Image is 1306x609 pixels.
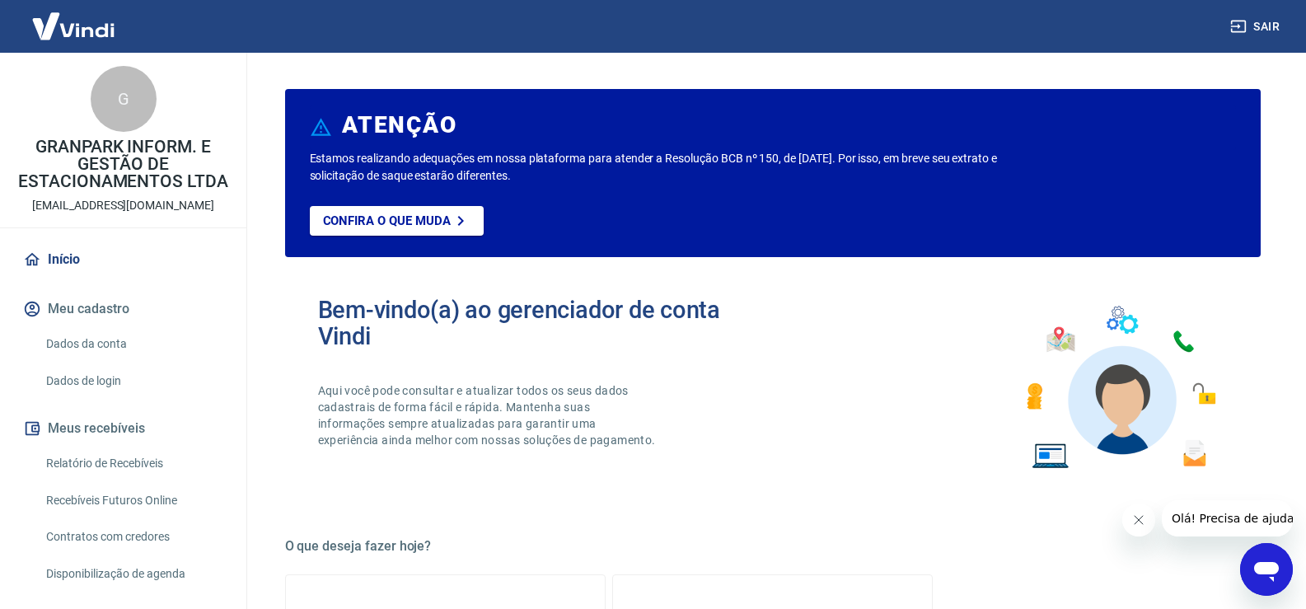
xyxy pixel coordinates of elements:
iframe: Botão para abrir a janela de mensagens [1240,543,1293,596]
a: Dados da conta [40,327,227,361]
a: Disponibilização de agenda [40,557,227,591]
p: Confira o que muda [323,213,451,228]
img: Vindi [20,1,127,51]
a: Recebíveis Futuros Online [40,484,227,518]
a: Dados de login [40,364,227,398]
span: Olá! Precisa de ajuda? [10,12,138,25]
p: Estamos realizando adequações em nossa plataforma para atender a Resolução BCB nº 150, de [DATE].... [310,150,1051,185]
p: Aqui você pode consultar e atualizar todos os seus dados cadastrais de forma fácil e rápida. Mant... [318,382,659,448]
a: Relatório de Recebíveis [40,447,227,480]
h6: ATENÇÃO [342,117,456,134]
a: Confira o que muda [310,206,484,236]
iframe: Fechar mensagem [1122,504,1155,536]
h5: O que deseja fazer hoje? [285,538,1261,555]
h2: Bem-vindo(a) ao gerenciador de conta Vindi [318,297,773,349]
p: GRANPARK INFORM. E GESTÃO DE ESTACIONAMENTOS LTDA [13,138,233,190]
button: Meus recebíveis [20,410,227,447]
button: Meu cadastro [20,291,227,327]
a: Contratos com credores [40,520,227,554]
a: Início [20,241,227,278]
button: Sair [1227,12,1286,42]
div: G [91,66,157,132]
iframe: Mensagem da empresa [1162,500,1293,536]
img: Imagem de um avatar masculino com diversos icones exemplificando as funcionalidades do gerenciado... [1012,297,1228,479]
p: [EMAIL_ADDRESS][DOMAIN_NAME] [32,197,214,214]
